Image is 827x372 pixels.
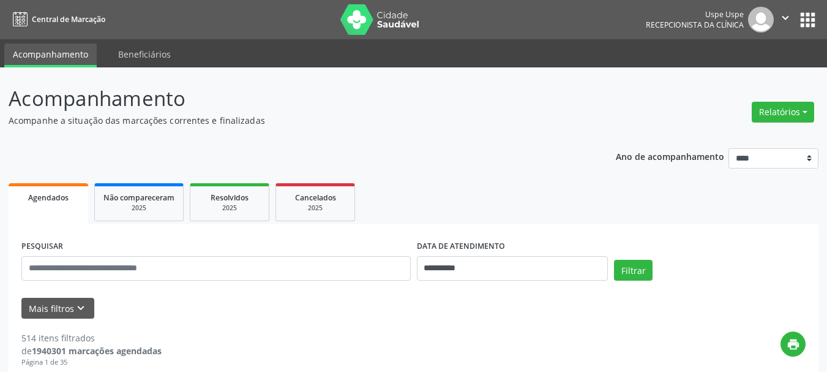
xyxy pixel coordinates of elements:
[21,237,63,256] label: PESQUISAR
[780,332,806,357] button: print
[28,192,69,203] span: Agendados
[752,102,814,123] button: Relatórios
[779,11,792,25] i: 
[21,344,162,357] div: de
[21,332,162,344] div: 514 itens filtrados
[199,203,260,213] div: 2025
[646,9,744,20] div: Uspe Uspe
[9,9,105,29] a: Central de Marcação
[774,7,797,32] button: 
[285,203,346,213] div: 2025
[748,7,774,32] img: img
[21,357,162,368] div: Página 1 de 35
[103,203,174,213] div: 2025
[9,83,575,114] p: Acompanhamento
[646,20,744,30] span: Recepcionista da clínica
[32,14,105,25] span: Central de Marcação
[110,44,179,65] a: Beneficiários
[616,148,724,164] p: Ano de acompanhamento
[9,114,575,127] p: Acompanhe a situação das marcações correntes e finalizadas
[614,260,653,281] button: Filtrar
[295,192,336,203] span: Cancelados
[417,237,505,256] label: DATA DE ATENDIMENTO
[21,298,94,319] button: Mais filtroskeyboard_arrow_down
[211,192,249,203] span: Resolvidos
[74,302,88,315] i: keyboard_arrow_down
[787,338,800,351] i: print
[32,345,162,357] strong: 1940301 marcações agendadas
[4,44,97,67] a: Acompanhamento
[797,9,818,31] button: apps
[103,192,174,203] span: Não compareceram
